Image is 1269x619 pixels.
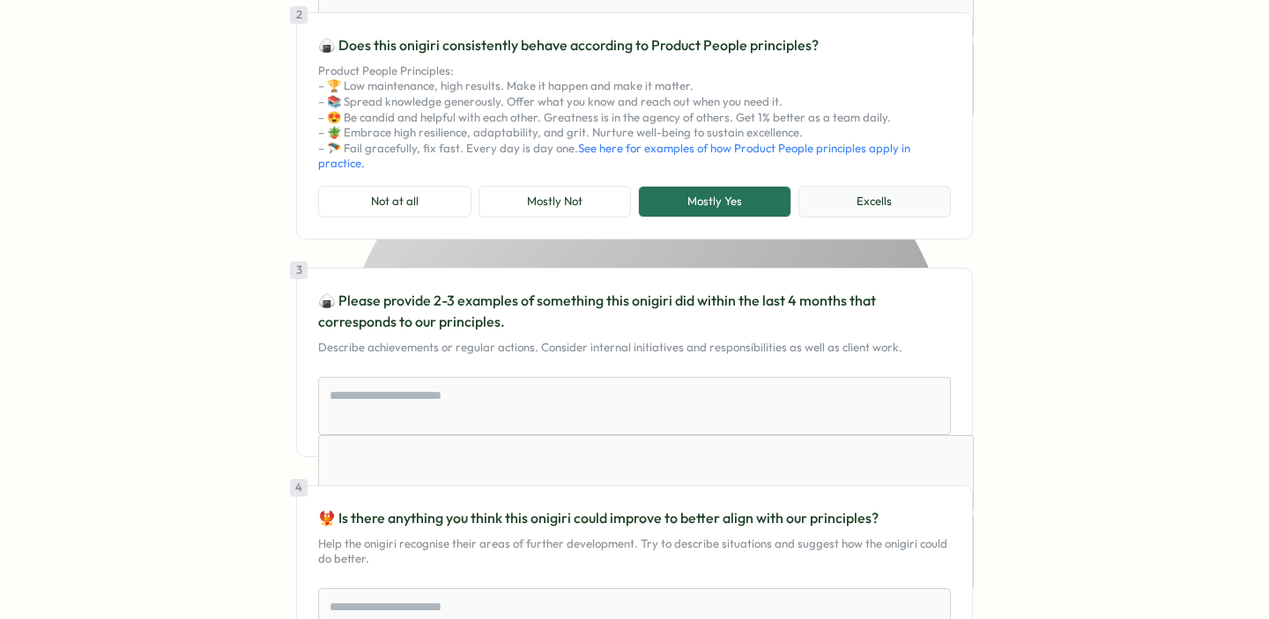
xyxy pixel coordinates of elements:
[798,186,952,217] button: Excells
[318,507,951,529] p: 🐦‍🔥 Is there anything you think this onigiri could improve to better align with our principles?
[318,290,951,334] p: 🍙 Please provide 2-3 examples of something this onigiri did within the last 4 months that corresp...
[638,186,791,217] button: Mostly Yes
[318,141,910,171] a: See here for examples of how Product People principles apply in practice.
[318,536,951,567] p: Help the onigiri recognise their areas of further development. Try to describe situations and sug...
[318,186,471,217] button: Not at all
[290,6,308,24] div: 2
[318,63,951,172] p: Product People Principles: – 🏆 Low maintenance, high results. Make it happen and make it matter. ...
[290,262,308,279] div: 3
[318,34,951,56] p: 🍙 Does this onigiri consistently behave according to Product People principles?
[290,479,308,497] div: 4
[479,186,632,217] button: Mostly Not
[318,340,951,356] p: Describe achievements or regular actions. Consider internal initiatives and responsibilities as w...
